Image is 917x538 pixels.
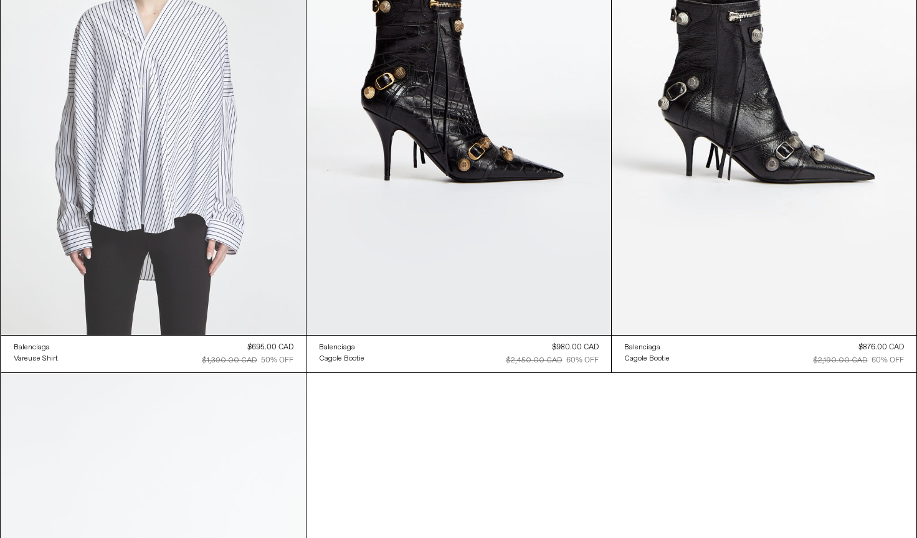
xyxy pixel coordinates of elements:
a: Cagole Bootie [319,353,364,364]
div: $2,450.00 CAD [506,355,563,366]
div: $2,190.00 CAD [814,355,868,366]
div: Balenciaga [14,342,50,353]
div: Balenciaga [319,342,355,353]
div: $1,390.00 CAD [202,355,257,366]
div: Vareuse Shirt [14,354,58,364]
div: 50% OFF [261,355,293,366]
div: $980.00 CAD [552,342,599,353]
a: Balenciaga [624,342,670,353]
a: Balenciaga [14,342,58,353]
div: Balenciaga [624,342,660,353]
a: Cagole Bootie [624,353,670,364]
a: Balenciaga [319,342,364,353]
div: 60% OFF [566,355,599,366]
div: 60% OFF [872,355,904,366]
div: $695.00 CAD [247,342,293,353]
a: Vareuse Shirt [14,353,58,364]
div: Cagole Bootie [319,354,364,364]
div: $876.00 CAD [858,342,904,353]
div: Cagole Bootie [624,354,670,364]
